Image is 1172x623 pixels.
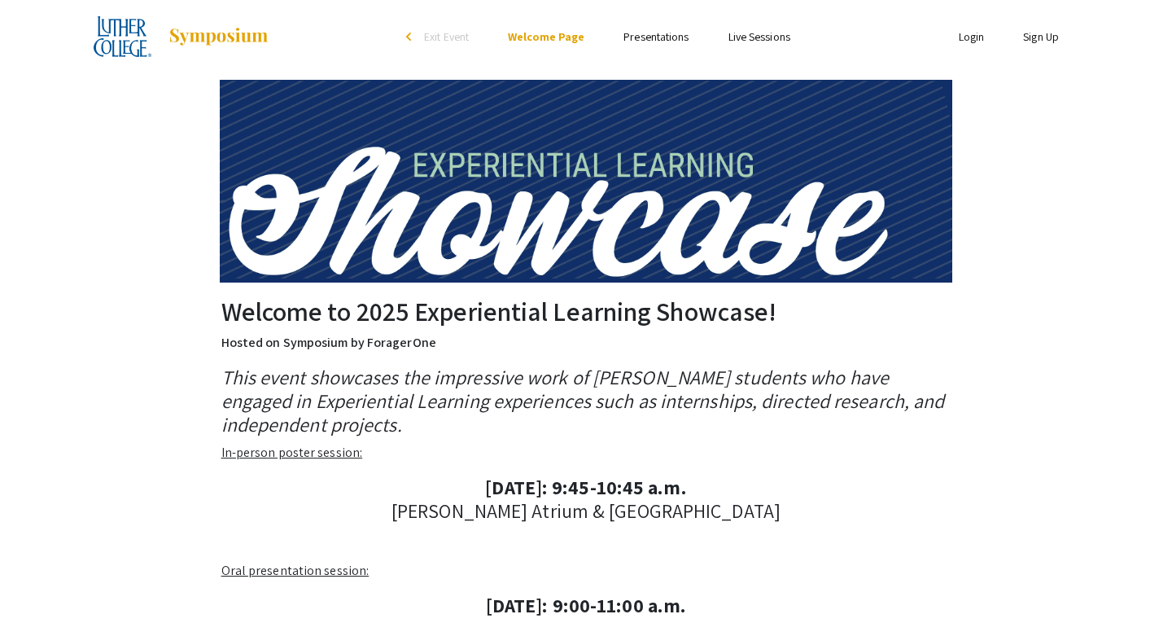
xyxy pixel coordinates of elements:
strong: [DATE]: 9:00-11:00 a.m. [486,592,686,618]
a: Login [959,29,985,44]
a: Presentations [623,29,689,44]
img: Symposium by ForagerOne [168,27,269,46]
h2: Welcome to 2025 Experiential Learning Showcase! [221,296,951,327]
a: Welcome Page [508,29,584,44]
strong: [DATE]: 9:45-10:45 a.m. [485,474,686,500]
span: Exit Event [424,29,469,44]
div: arrow_back_ios [406,32,416,42]
em: This event showcases the impressive work of [PERSON_NAME] students who have engaged in Experienti... [221,364,945,437]
a: Sign Up [1023,29,1059,44]
a: Live Sessions [728,29,790,44]
h4: [PERSON_NAME] Atrium & [GEOGRAPHIC_DATA] [221,476,951,523]
a: 2025 Experiential Learning Showcase [94,16,269,57]
p: Hosted on Symposium by ForagerOne [221,333,951,353]
u: In-person poster session: [221,444,363,461]
u: Oral presentation session: [221,562,370,579]
img: 2025 Experiential Learning Showcase [94,16,151,57]
img: 2025 Experiential Learning Showcase [220,80,952,283]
